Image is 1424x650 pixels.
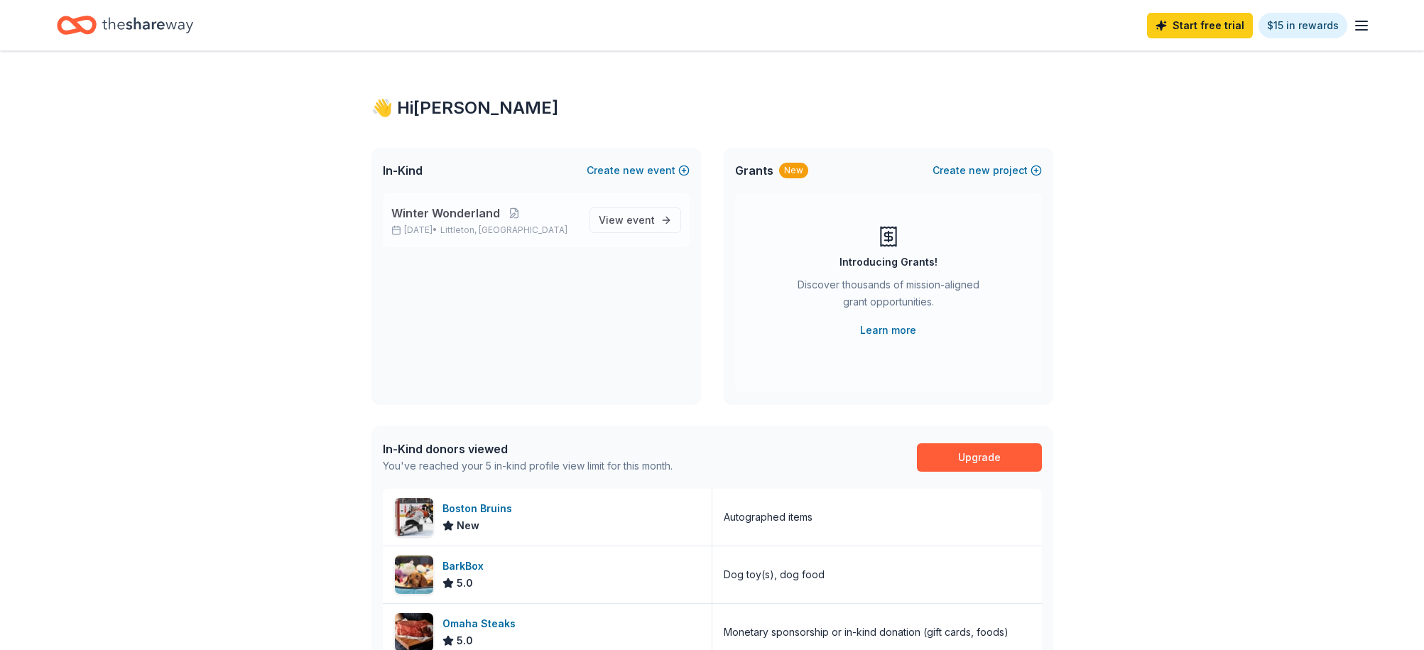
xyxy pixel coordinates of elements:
[371,97,1053,119] div: 👋 Hi [PERSON_NAME]
[1259,13,1347,38] a: $15 in rewards
[735,162,773,179] span: Grants
[383,457,673,475] div: You've reached your 5 in-kind profile view limit for this month.
[395,556,433,594] img: Image for BarkBox
[442,558,489,575] div: BarkBox
[917,443,1042,472] a: Upgrade
[457,632,473,649] span: 5.0
[383,162,423,179] span: In-Kind
[860,322,916,339] a: Learn more
[724,566,825,583] div: Dog toy(s), dog food
[440,224,567,236] span: Littleton, [GEOGRAPHIC_DATA]
[457,575,473,592] span: 5.0
[391,224,578,236] p: [DATE] •
[626,214,655,226] span: event
[792,276,985,316] div: Discover thousands of mission-aligned grant opportunities.
[933,162,1042,179] button: Createnewproject
[391,205,500,222] span: Winter Wonderland
[442,615,521,632] div: Omaha Steaks
[724,624,1009,641] div: Monetary sponsorship or in-kind donation (gift cards, foods)
[839,254,937,271] div: Introducing Grants!
[779,163,808,178] div: New
[1147,13,1253,38] a: Start free trial
[724,509,812,526] div: Autographed items
[57,9,193,42] a: Home
[587,162,690,179] button: Createnewevent
[383,440,673,457] div: In-Kind donors viewed
[457,517,479,534] span: New
[599,212,655,229] span: View
[969,162,990,179] span: new
[395,498,433,536] img: Image for Boston Bruins
[442,500,518,517] div: Boston Bruins
[589,207,681,233] a: View event
[623,162,644,179] span: new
